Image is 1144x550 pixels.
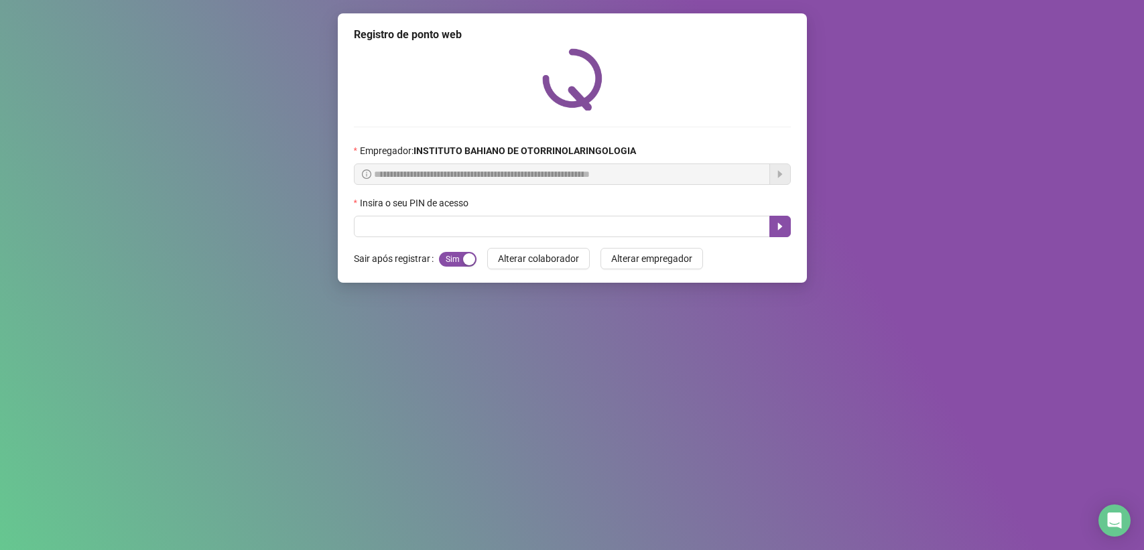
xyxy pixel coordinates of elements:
div: Registro de ponto web [354,27,791,43]
label: Sair após registrar [354,248,439,269]
label: Insira o seu PIN de acesso [354,196,477,210]
strong: INSTITUTO BAHIANO DE OTORRINOLARINGOLOGIA [414,145,636,156]
img: QRPoint [542,48,602,111]
span: Alterar empregador [611,251,692,266]
span: caret-right [775,221,785,232]
span: Empregador : [360,143,636,158]
span: info-circle [362,169,371,179]
button: Alterar empregador [600,248,703,269]
div: Open Intercom Messenger [1098,504,1131,537]
span: Alterar colaborador [498,251,579,266]
button: Alterar colaborador [487,248,590,269]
